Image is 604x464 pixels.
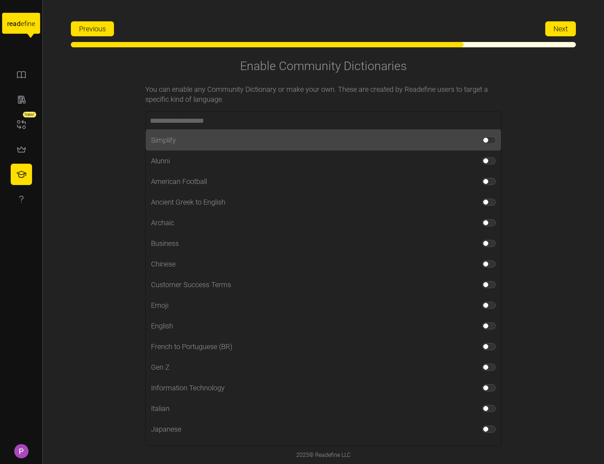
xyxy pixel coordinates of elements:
[151,404,170,413] div: Italian
[23,112,36,117] div: New!
[14,444,28,458] img: Pearce benjamin
[151,383,225,393] div: Information Technology
[145,84,501,104] p: You can enable any Community Dictionary or make your own. These are created by Readefine users to...
[151,156,170,166] div: Alunni
[9,20,13,28] tspan: e
[151,445,164,455] div: Law
[545,21,576,36] button: Next
[151,176,207,186] div: American Football
[7,20,10,28] tspan: r
[553,22,568,36] span: Next
[151,342,233,352] div: French to Portuguese (BR)
[26,20,28,28] tspan: i
[2,6,40,44] a: readefine
[32,20,35,28] tspan: e
[151,424,181,434] div: Japanese
[71,21,114,36] button: Previous
[293,447,354,463] div: 2025 © Readefine LLC
[151,280,231,290] div: Customer Success Terms
[21,20,24,28] tspan: e
[151,362,170,372] div: Gen Z
[151,259,176,269] div: Chinese
[151,238,179,248] div: Business
[79,22,106,36] span: Previous
[240,58,407,74] h1: Enable Community Dictionaries
[151,321,173,331] div: English
[17,20,21,28] tspan: d
[151,218,174,228] div: Archaic
[151,135,176,145] div: Simplify
[13,20,16,28] tspan: a
[151,197,225,207] div: Ancient Greek to English
[28,20,32,28] tspan: n
[24,20,27,28] tspan: f
[151,300,168,310] div: Emoji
